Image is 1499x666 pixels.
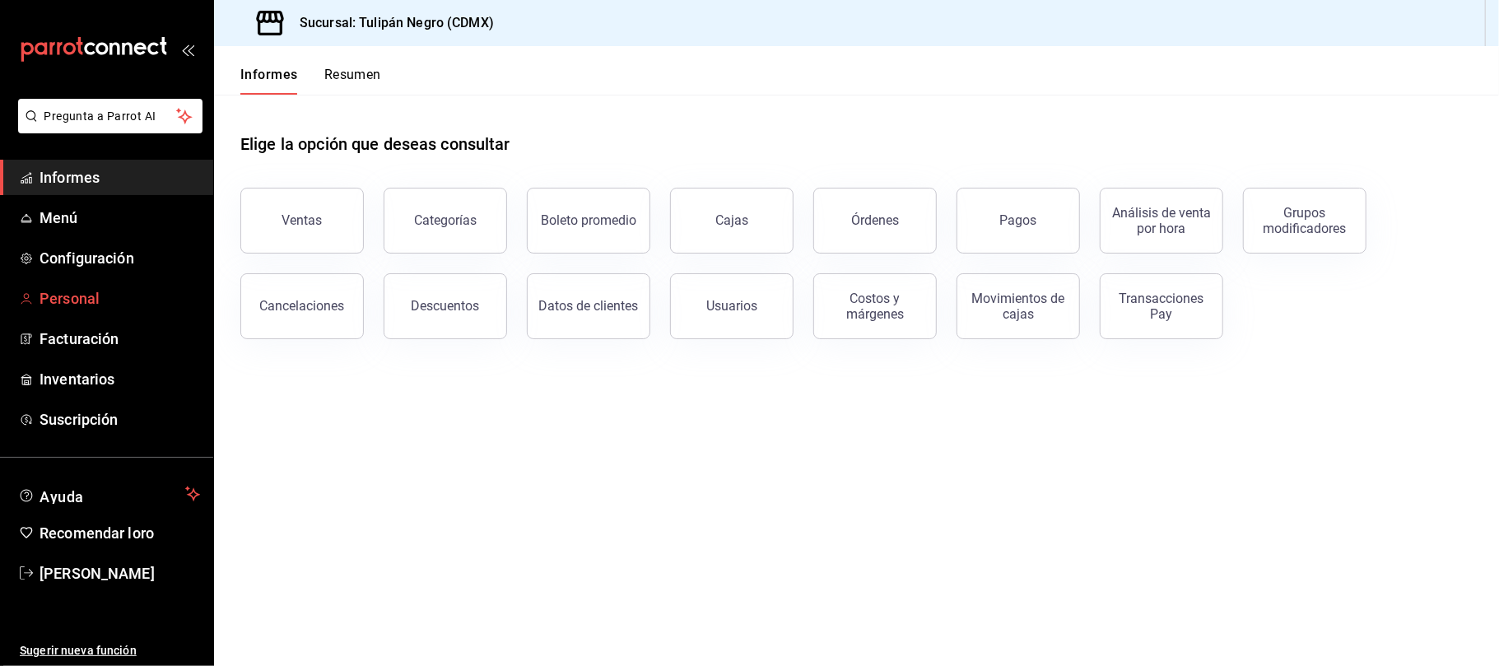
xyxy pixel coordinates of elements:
button: Datos de clientes [527,273,650,339]
font: Recomendar loro [40,524,154,542]
font: Resumen [324,67,381,82]
button: Análisis de venta por hora [1100,188,1223,254]
font: Personal [40,290,100,307]
font: Transacciones Pay [1120,291,1204,322]
font: Suscripción [40,411,118,428]
button: Descuentos [384,273,507,339]
font: Menú [40,209,78,226]
button: abrir_cajón_menú [181,43,194,56]
font: Grupos modificadores [1264,205,1347,236]
font: Inventarios [40,370,114,388]
font: Datos de clientes [539,298,639,314]
button: Cancelaciones [240,273,364,339]
font: Usuarios [706,298,757,314]
font: Costos y márgenes [846,291,904,322]
font: Boleto promedio [541,212,636,228]
font: Categorías [414,212,477,228]
font: Órdenes [851,212,899,228]
div: pestañas de navegación [240,66,381,95]
font: Pagos [1000,212,1037,228]
font: Movimientos de cajas [972,291,1065,322]
font: Pregunta a Parrot AI [44,109,156,123]
button: Costos y márgenes [813,273,937,339]
font: [PERSON_NAME] [40,565,155,582]
button: Ventas [240,188,364,254]
button: Órdenes [813,188,937,254]
font: Sucursal: Tulipán Negro (CDMX) [300,15,494,30]
font: Ayuda [40,488,84,505]
button: Transacciones Pay [1100,273,1223,339]
font: Cajas [715,212,748,228]
font: Facturación [40,330,119,347]
button: Boleto promedio [527,188,650,254]
font: Ventas [282,212,323,228]
button: Grupos modificadores [1243,188,1366,254]
button: Cajas [670,188,794,254]
button: Usuarios [670,273,794,339]
font: Configuración [40,249,134,267]
button: Movimientos de cajas [957,273,1080,339]
font: Informes [240,67,298,82]
button: Pagos [957,188,1080,254]
a: Pregunta a Parrot AI [12,119,203,137]
font: Análisis de venta por hora [1112,205,1211,236]
button: Categorías [384,188,507,254]
font: Sugerir nueva función [20,644,137,657]
font: Cancelaciones [260,298,345,314]
button: Pregunta a Parrot AI [18,99,203,133]
font: Informes [40,169,100,186]
font: Descuentos [412,298,480,314]
font: Elige la opción que deseas consultar [240,134,510,154]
